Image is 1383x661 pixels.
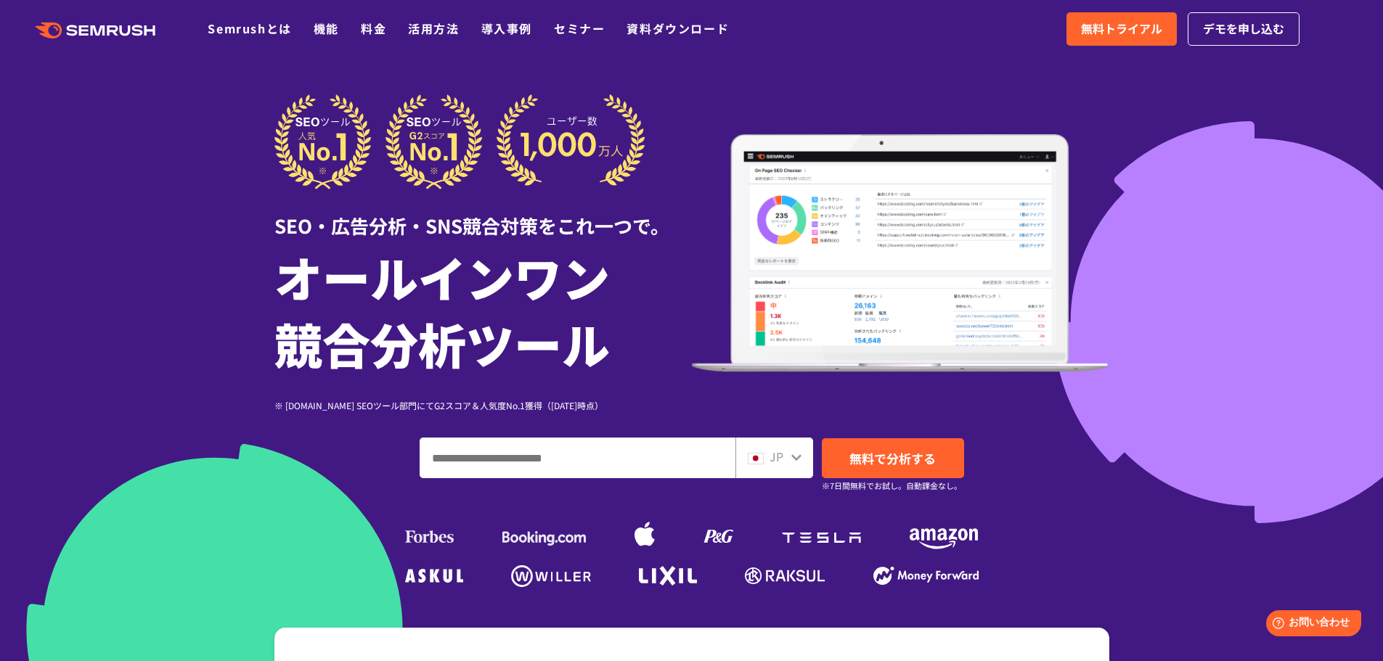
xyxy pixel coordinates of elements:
small: ※7日間無料でお試し。自動課金なし。 [822,479,962,493]
a: デモを申し込む [1188,12,1300,46]
div: SEO・広告分析・SNS競合対策をこれ一つで。 [274,189,692,239]
div: ※ [DOMAIN_NAME] SEOツール部門にてG2スコア＆人気度No.1獲得（[DATE]時点） [274,398,692,412]
a: セミナー [554,20,605,37]
a: 料金 [361,20,386,37]
span: デモを申し込む [1203,20,1284,38]
a: 機能 [314,20,339,37]
h1: オールインワン 競合分析ツール [274,243,692,377]
span: JP [770,448,783,465]
a: 無料で分析する [822,438,964,478]
iframe: Help widget launcher [1254,604,1367,645]
a: 無料トライアル [1066,12,1177,46]
a: 資料ダウンロード [627,20,729,37]
a: 活用方法 [408,20,459,37]
a: 導入事例 [481,20,532,37]
span: 無料で分析する [849,449,936,467]
input: ドメイン、キーワードまたはURLを入力してください [420,438,735,477]
a: Semrushとは [208,20,291,37]
span: 無料トライアル [1081,20,1162,38]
